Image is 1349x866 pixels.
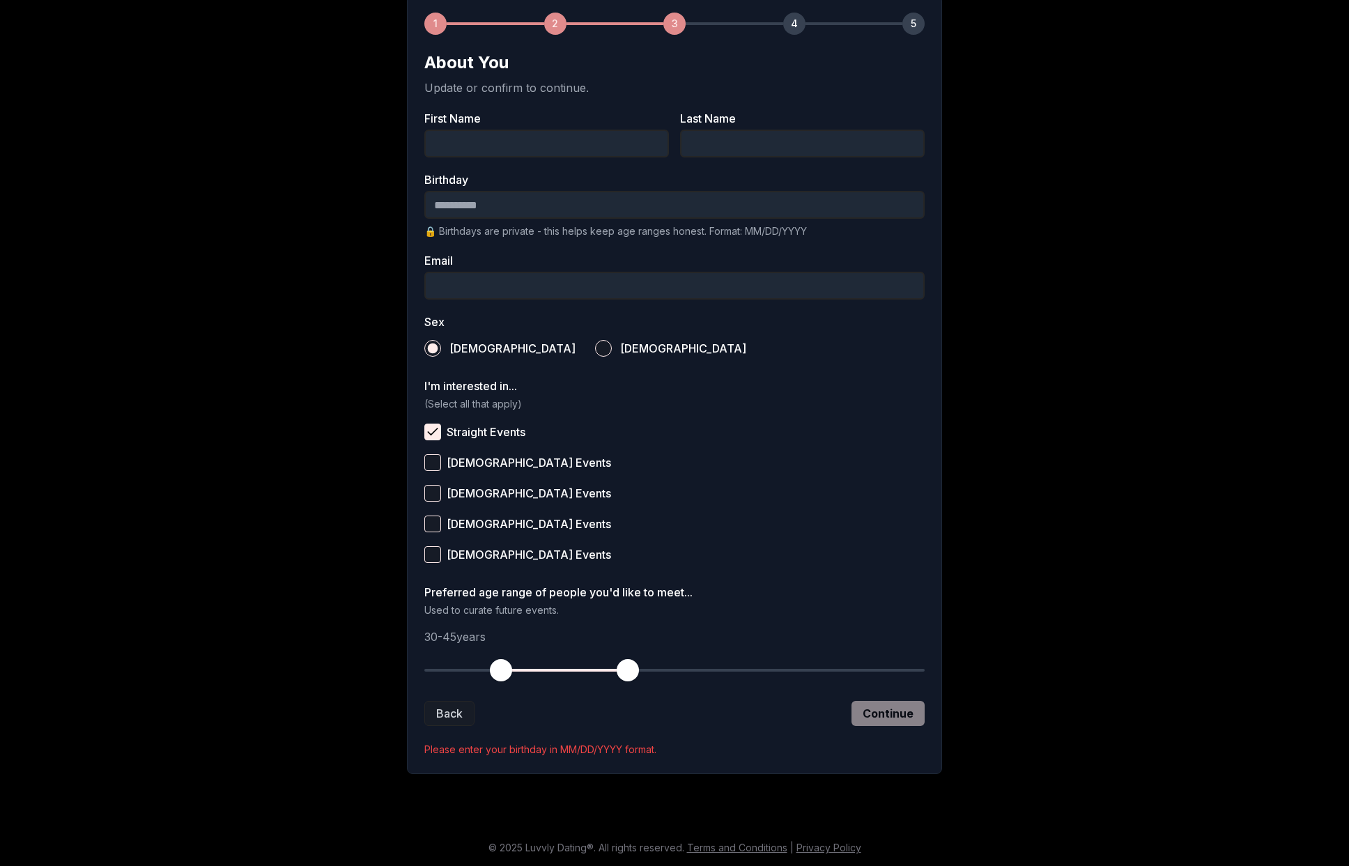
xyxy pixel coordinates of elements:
div: 1 [424,13,447,35]
div: 3 [663,13,686,35]
div: 4 [783,13,805,35]
button: [DEMOGRAPHIC_DATA] Events [424,485,441,502]
label: First Name [424,113,669,124]
p: 🔒 Birthdays are private - this helps keep age ranges honest. Format: MM/DD/YYYY [424,224,925,238]
span: [DEMOGRAPHIC_DATA] Events [447,488,611,499]
span: | [790,842,794,853]
button: Straight Events [424,424,441,440]
span: [DEMOGRAPHIC_DATA] Events [447,457,611,468]
p: Please enter your birthday in MM/DD/YYYY format. [424,743,925,757]
button: [DEMOGRAPHIC_DATA] Events [424,454,441,471]
p: (Select all that apply) [424,397,925,411]
a: Terms and Conditions [687,842,787,853]
button: Back [424,701,475,726]
span: [DEMOGRAPHIC_DATA] [449,343,576,354]
label: Last Name [680,113,925,124]
h2: About You [424,52,925,74]
label: I'm interested in... [424,380,925,392]
label: Birthday [424,174,925,185]
p: Update or confirm to continue. [424,79,925,96]
div: 2 [544,13,566,35]
span: Straight Events [447,426,525,438]
span: [DEMOGRAPHIC_DATA] Events [447,549,611,560]
span: [DEMOGRAPHIC_DATA] Events [447,518,611,529]
a: Privacy Policy [796,842,861,853]
p: Used to curate future events. [424,603,925,617]
span: [DEMOGRAPHIC_DATA] [620,343,746,354]
button: [DEMOGRAPHIC_DATA] Events [424,546,441,563]
label: Sex [424,316,925,327]
button: [DEMOGRAPHIC_DATA] [424,340,441,357]
label: Preferred age range of people you'd like to meet... [424,587,925,598]
button: [DEMOGRAPHIC_DATA] [595,340,612,357]
label: Email [424,255,925,266]
p: 30 - 45 years [424,628,925,645]
button: [DEMOGRAPHIC_DATA] Events [424,516,441,532]
div: 5 [902,13,925,35]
